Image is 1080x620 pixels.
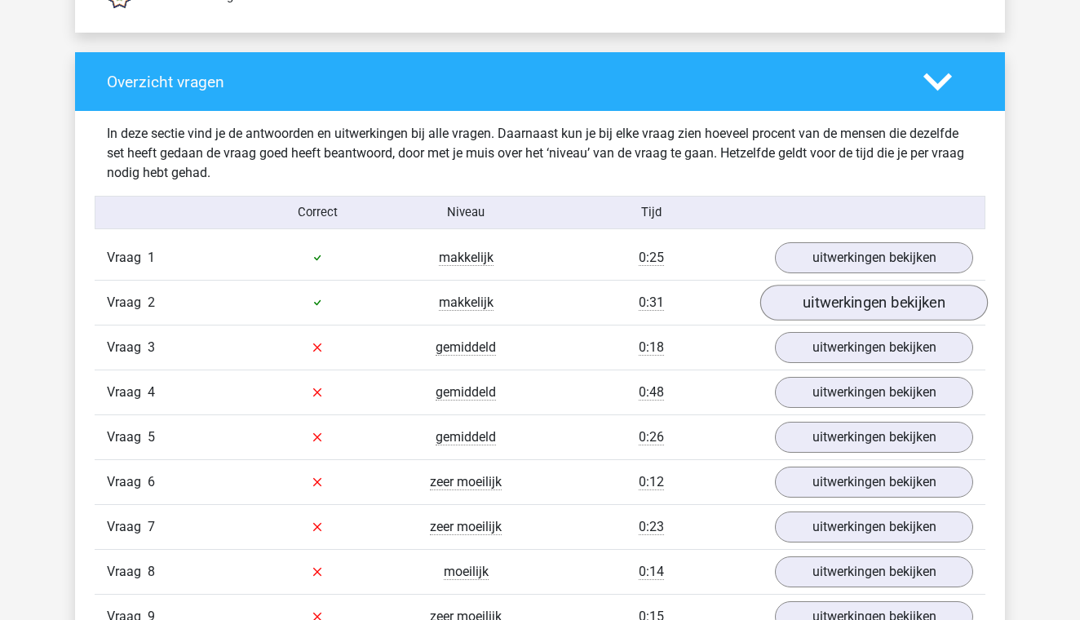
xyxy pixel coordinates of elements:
span: makkelijk [439,250,494,266]
span: 2 [148,294,155,310]
a: uitwerkingen bekijken [775,422,973,453]
span: moeilijk [444,564,489,580]
div: Niveau [392,203,540,221]
span: 0:26 [639,429,664,445]
span: Vraag [107,517,148,537]
a: uitwerkingen bekijken [775,242,973,273]
a: uitwerkingen bekijken [775,556,973,587]
span: Vraag [107,427,148,447]
span: makkelijk [439,294,494,311]
span: 5 [148,429,155,445]
span: 0:31 [639,294,664,311]
div: In deze sectie vind je de antwoorden en uitwerkingen bij alle vragen. Daarnaast kun je bij elke v... [95,124,985,183]
span: 0:12 [639,474,664,490]
span: gemiddeld [436,339,496,356]
div: Tijd [540,203,763,221]
span: Vraag [107,472,148,492]
span: Vraag [107,338,148,357]
span: 0:48 [639,384,664,401]
a: uitwerkingen bekijken [760,285,988,321]
h4: Overzicht vragen [107,73,899,91]
span: gemiddeld [436,429,496,445]
span: gemiddeld [436,384,496,401]
a: uitwerkingen bekijken [775,467,973,498]
span: 4 [148,384,155,400]
span: Vraag [107,293,148,312]
span: 0:25 [639,250,664,266]
span: Vraag [107,248,148,268]
span: Vraag [107,562,148,582]
span: 6 [148,474,155,489]
span: 7 [148,519,155,534]
a: uitwerkingen bekijken [775,511,973,542]
span: 0:18 [639,339,664,356]
span: 0:14 [639,564,664,580]
div: Correct [244,203,392,221]
span: 3 [148,339,155,355]
span: 1 [148,250,155,265]
span: zeer moeilijk [430,519,502,535]
a: uitwerkingen bekijken [775,332,973,363]
span: 0:23 [639,519,664,535]
a: uitwerkingen bekijken [775,377,973,408]
span: zeer moeilijk [430,474,502,490]
span: Vraag [107,383,148,402]
span: 8 [148,564,155,579]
